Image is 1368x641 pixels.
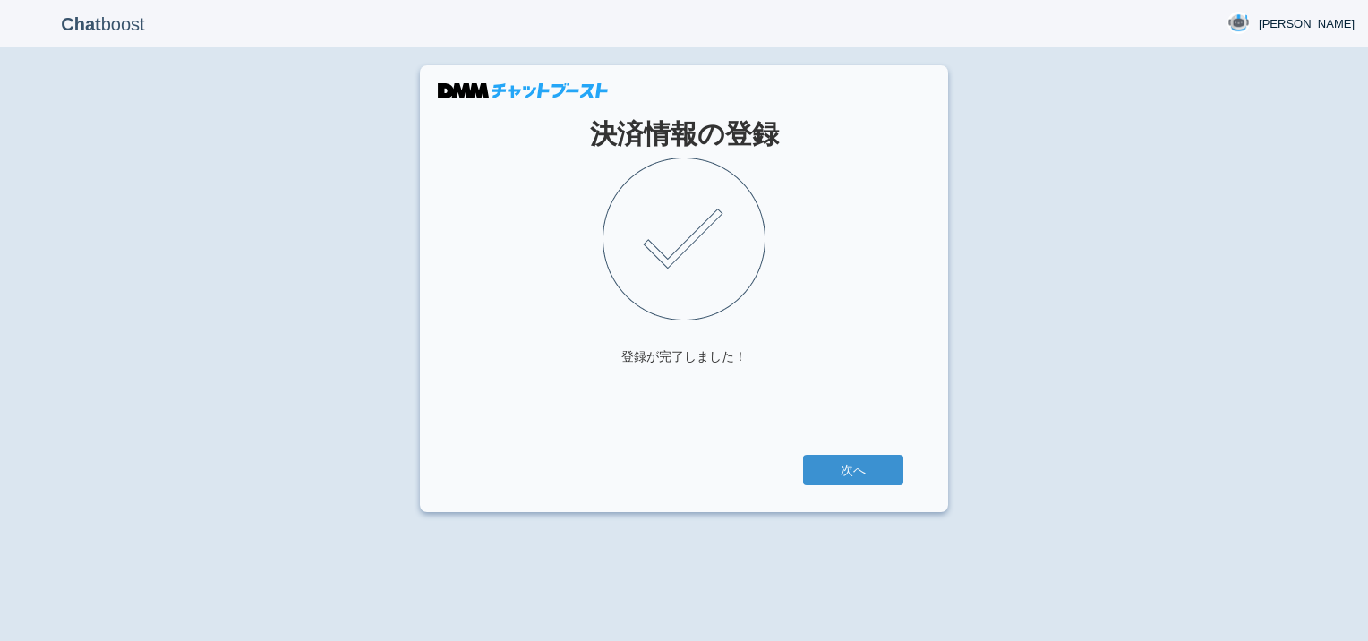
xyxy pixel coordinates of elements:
[1259,15,1355,33] span: [PERSON_NAME]
[1227,12,1250,34] img: User Image
[621,347,747,365] div: 登録が完了しました！
[438,83,608,98] img: DMMチャットブースト
[803,455,903,485] a: 次へ
[61,14,100,34] b: Chat
[603,158,765,320] img: check.png
[465,119,903,149] h1: 決済情報の登録
[13,2,192,47] p: boost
